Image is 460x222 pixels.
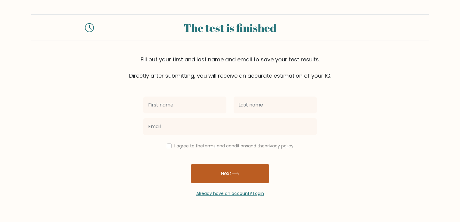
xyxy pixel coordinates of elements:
div: Fill out your first and last name and email to save your test results. Directly after submitting,... [31,55,429,80]
input: Last name [234,97,317,113]
button: Next [191,164,269,183]
input: Email [143,118,317,135]
input: First name [143,97,226,113]
a: privacy policy [265,143,294,149]
a: terms and conditions [203,143,248,149]
label: I agree to the and the [174,143,294,149]
div: The test is finished [101,20,359,36]
a: Already have an account? Login [196,190,264,196]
